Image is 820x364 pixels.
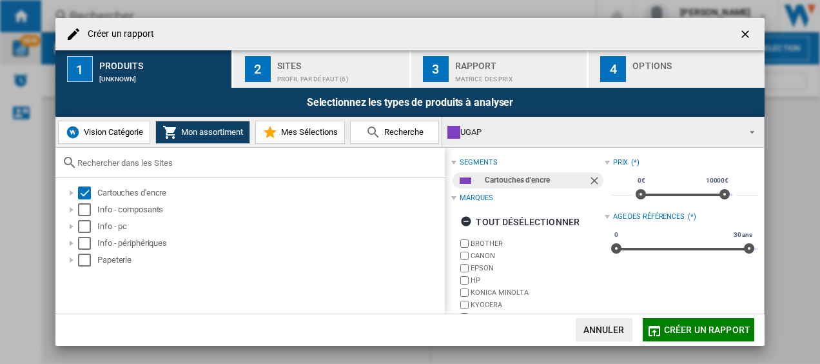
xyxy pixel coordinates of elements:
[460,210,580,234] div: tout désélectionner
[460,301,469,309] input: brand.name
[411,50,589,88] button: 3 Rapport Matrice des prix
[471,312,604,322] label: LEXMARK
[460,276,469,285] input: brand.name
[460,239,469,248] input: brand.name
[455,56,582,69] div: Rapport
[58,121,150,144] button: Vision Catégorie
[99,69,226,83] div: [UNKNOWN]
[471,276,604,285] label: HP
[471,239,604,248] label: BROTHER
[632,56,759,69] div: Options
[55,50,233,88] button: 1 Produits [UNKNOWN]
[643,318,754,341] button: Créer un rapport
[78,203,97,216] md-checkbox: Select
[67,56,93,82] div: 1
[178,127,243,137] span: Mon assortiment
[99,56,226,69] div: Produits
[81,28,155,41] h4: Créer un rapport
[734,21,759,47] button: getI18NText('BUTTONS.CLOSE_DIALOG')
[447,123,738,141] div: UGAP
[97,254,443,267] div: Papeterie
[460,193,493,203] div: Marques
[423,56,449,82] div: 3
[588,174,603,190] ng-md-icon: Retirer
[613,157,629,168] div: Prix
[155,121,250,144] button: Mon assortiment
[600,56,626,82] div: 4
[233,50,411,88] button: 2 Sites Profil par défaut (6)
[97,237,443,250] div: Info - périphériques
[78,187,97,199] md-checkbox: Select
[381,127,424,137] span: Recherche
[78,220,97,233] md-checkbox: Select
[612,230,620,240] span: 0
[471,251,604,261] label: CANON
[55,88,765,117] div: Selectionnez les types de produits à analyser
[485,172,587,188] div: Cartouches d'encre
[460,157,497,168] div: segments
[471,288,604,298] label: KONICA MINOLTA
[664,325,750,335] span: Créer un rapport
[245,56,271,82] div: 2
[65,125,81,140] img: wiser-icon-blue.png
[278,127,338,137] span: Mes Sélections
[97,187,443,199] div: Cartouches d'encre
[456,210,583,234] button: tout désélectionner
[350,121,439,144] button: Recherche
[589,50,765,88] button: 4 Options
[704,176,730,186] span: 10000€
[97,220,443,233] div: Info - pc
[78,237,97,250] md-checkbox: Select
[77,158,438,168] input: Rechercher dans les Sites
[460,252,469,260] input: brand.name
[277,56,404,69] div: Sites
[739,28,754,43] ng-md-icon: getI18NText('BUTTONS.CLOSE_DIALOG')
[277,69,404,83] div: Profil par défaut (6)
[460,264,469,272] input: brand.name
[576,318,632,341] button: Annuler
[455,69,582,83] div: Matrice des prix
[732,230,754,240] span: 30 ans
[471,263,604,273] label: EPSON
[471,300,604,310] label: KYOCERA
[78,254,97,267] md-checkbox: Select
[613,212,685,222] div: Age des références
[636,176,647,186] span: 0€
[97,203,443,216] div: Info - composants
[81,127,143,137] span: Vision Catégorie
[460,288,469,297] input: brand.name
[255,121,345,144] button: Mes Sélections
